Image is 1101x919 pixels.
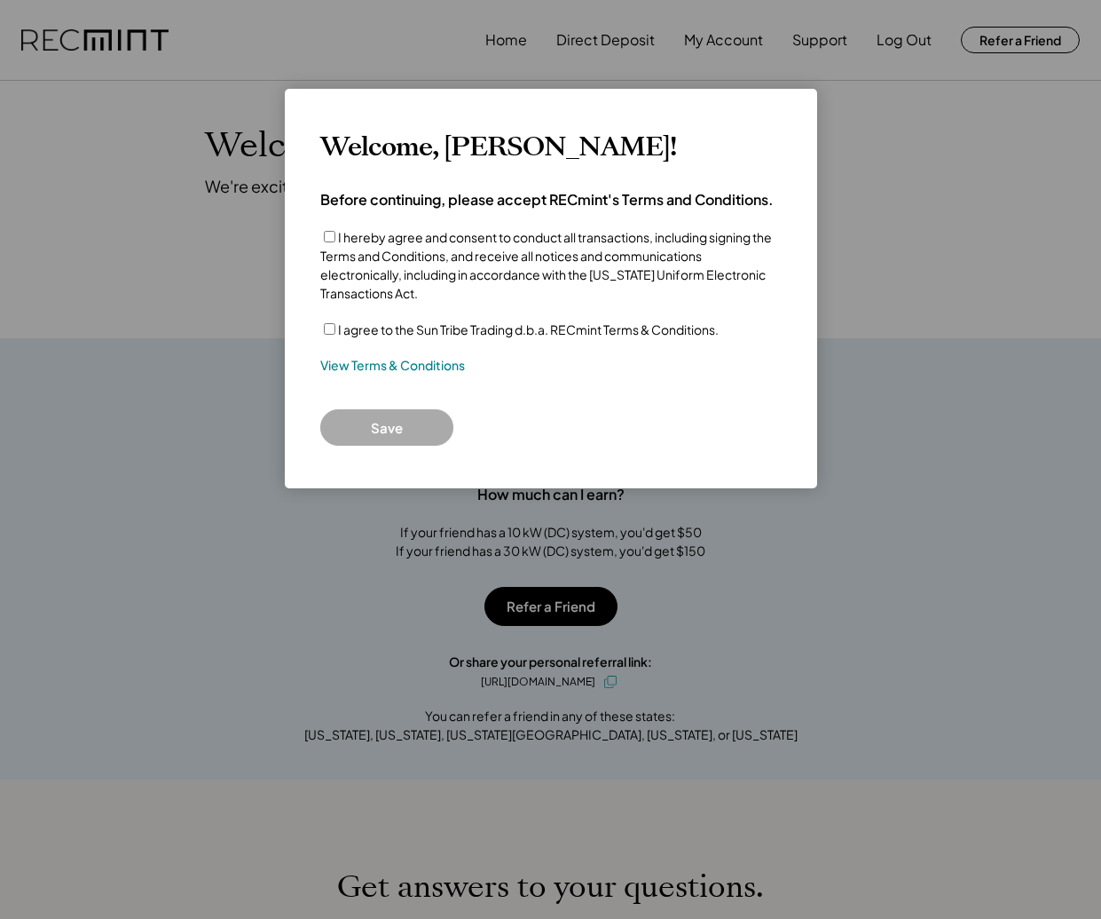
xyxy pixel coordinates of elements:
label: I agree to the Sun Tribe Trading d.b.a. RECmint Terms & Conditions. [338,321,719,337]
label: I hereby agree and consent to conduct all transactions, including signing the Terms and Condition... [320,229,772,301]
h3: Welcome, [PERSON_NAME]! [320,131,676,163]
a: View Terms & Conditions [320,357,465,375]
h4: Before continuing, please accept RECmint's Terms and Conditions. [320,190,774,210]
button: Save [320,409,453,446]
